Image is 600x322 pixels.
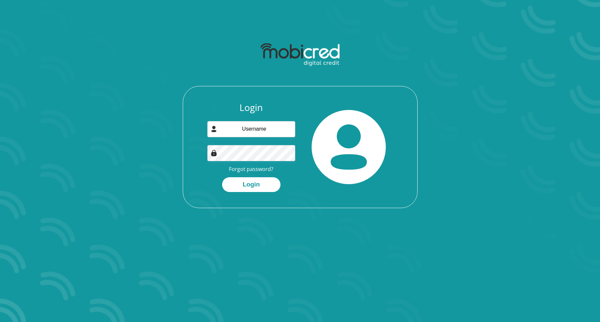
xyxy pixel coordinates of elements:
[222,177,280,192] button: Login
[260,43,340,66] img: mobicred logo
[211,126,217,132] img: user-icon image
[207,102,295,113] h3: Login
[207,121,295,137] input: Username
[229,165,273,173] a: Forgot password?
[211,150,217,156] img: Image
